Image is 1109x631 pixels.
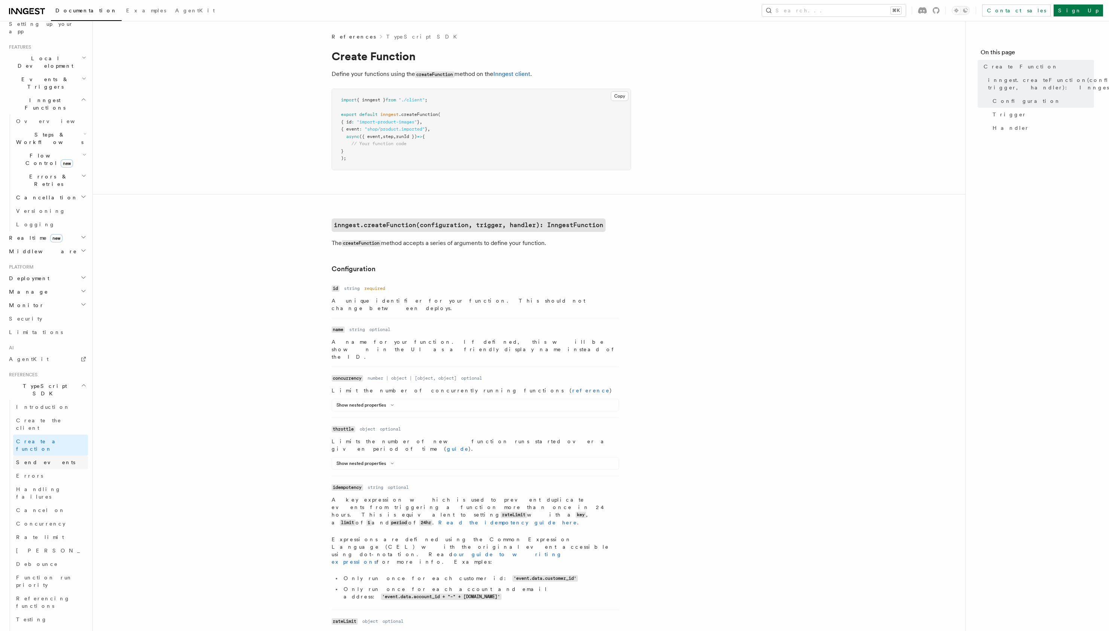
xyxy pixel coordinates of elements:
[419,520,432,526] code: 24hr
[332,496,619,527] p: A key expression which is used to prevent duplicate events from triggering a function more than o...
[13,152,82,167] span: Flow Control
[13,613,88,626] a: Testing
[993,111,1027,118] span: Trigger
[351,141,406,146] span: // Your function code
[341,119,351,125] span: { id
[362,618,378,624] dd: object
[332,297,619,312] p: A unique identifier for your function. This should not change between deploys.
[332,551,562,565] a: our guide to writing expressions
[13,204,88,218] a: Versioning
[6,372,37,378] span: References
[611,91,628,101] button: Copy
[6,352,88,366] a: AgentKit
[16,404,70,410] span: Introduction
[16,221,55,227] span: Logging
[512,575,578,582] code: 'event.data.customer_id'
[6,17,88,38] a: Setting up your app
[6,298,88,312] button: Monitor
[332,387,619,394] p: Limit the number of concurrently running functions ( )
[16,561,58,567] span: Debounce
[422,134,425,139] span: {
[438,112,441,117] span: (
[16,417,61,431] span: Create the client
[501,512,527,518] code: rateLimit
[332,375,363,382] code: concurrency
[6,97,81,111] span: Inngest Functions
[447,446,469,452] a: guide
[332,33,376,40] span: References
[368,484,383,490] dd: string
[390,520,408,526] code: period
[6,345,14,351] span: AI
[990,94,1094,108] a: Configuration
[984,63,1058,70] span: Create Function
[16,616,47,622] span: Testing
[16,575,73,588] span: Function run priority
[6,248,77,255] span: Middleware
[13,170,88,191] button: Errors & Retries
[982,4,1051,16] a: Contact sales
[368,375,457,381] dd: number | object | [object, object]
[762,4,906,16] button: Search...⌘K
[344,285,360,291] dd: string
[380,134,383,139] span: ,
[61,159,73,168] span: new
[386,97,396,102] span: from
[16,208,65,214] span: Versioning
[13,483,88,503] a: Handling failures
[9,356,49,362] span: AgentKit
[380,426,401,432] dd: optional
[332,69,631,80] p: Define your functions using the method on the .
[336,460,397,466] button: Show nested properties
[349,327,365,333] dd: string
[340,520,356,526] code: limit
[993,97,1061,105] span: Configuration
[346,134,359,139] span: async
[341,156,346,161] span: );
[438,520,577,526] a: Read the idempotency guide here
[341,112,357,117] span: export
[55,7,117,13] span: Documentation
[13,149,88,170] button: Flow Controlnew
[6,55,82,70] span: Local Development
[16,118,93,124] span: Overview
[13,128,88,149] button: Steps & Workflows
[13,194,78,201] span: Cancellation
[417,119,420,125] span: }
[6,382,81,397] span: TypeScript SDK
[341,97,357,102] span: import
[364,285,385,291] dd: required
[985,73,1094,94] a: inngest.createFunction(configuration, trigger, handler): InngestFunction
[50,234,63,242] span: new
[6,301,44,309] span: Monitor
[6,245,88,258] button: Middleware
[952,6,970,15] button: Toggle dark mode
[13,400,88,414] a: Introduction
[341,575,619,582] li: Only run once for each customer id:
[16,486,61,500] span: Handling failures
[9,316,42,322] span: Security
[332,218,606,232] a: inngest.createFunction(configuration, trigger, handler): InngestFunction
[6,231,88,245] button: Realtimenew
[891,7,901,14] kbd: ⌘K
[993,124,1029,132] span: Handler
[420,119,422,125] span: ,
[6,76,82,91] span: Events & Triggers
[13,173,81,188] span: Errors & Retries
[6,264,34,270] span: Platform
[369,327,390,333] dd: optional
[415,71,454,78] code: createFunction
[13,503,88,517] a: Cancel on
[357,97,386,102] span: { inngest }
[388,484,409,490] dd: optional
[386,33,461,40] a: TypeScript SDK
[13,530,88,544] a: Rate limit
[341,585,619,601] li: Only run once for each account and email address:
[6,94,88,114] button: Inngest Functions
[6,234,63,242] span: Realtime
[16,473,43,479] span: Errors
[425,126,427,132] span: }
[366,520,372,526] code: 1
[425,97,427,102] span: ;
